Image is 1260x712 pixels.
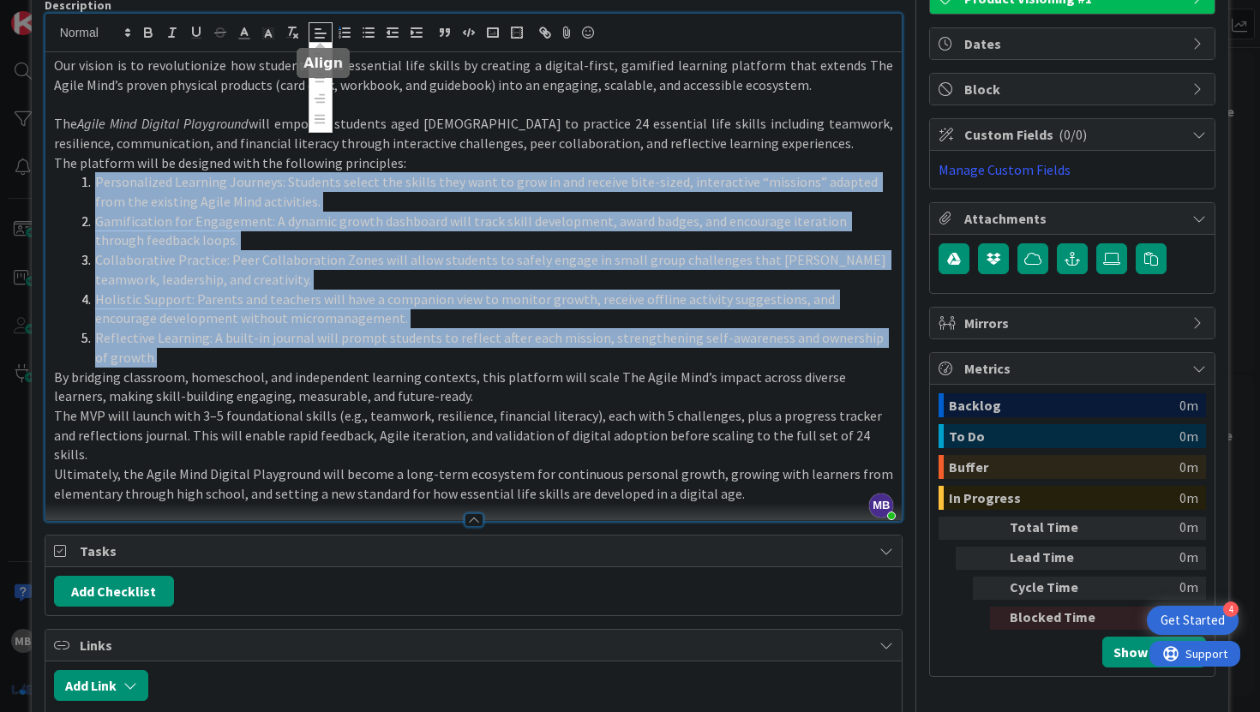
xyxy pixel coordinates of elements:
button: Add Link [54,670,148,701]
span: Dates [964,33,1184,54]
span: Mirrors [964,313,1184,333]
button: Add Checklist [54,576,174,607]
span: Tasks [80,541,872,561]
li: Holistic Support: Parents and teachers will have a companion view to monitor growth, receive offl... [75,290,894,328]
div: Open Get Started checklist, remaining modules: 4 [1147,606,1239,635]
em: Agile Mind Digital Playground [77,115,249,132]
li: Personalized Learning Journeys: Students select the skills they want to grow in and receive bite-... [75,172,894,211]
div: 0m [1111,607,1198,630]
div: Get Started [1161,612,1225,629]
div: 0m [1179,424,1198,448]
p: Our vision is to revolutionize how students build essential life skills by creating a digital-fir... [54,56,894,94]
button: Show Details [1102,637,1206,667]
div: 0m [1179,455,1198,479]
div: 0m [1111,547,1198,570]
div: 0m [1111,577,1198,600]
div: To Do [949,424,1179,448]
h5: Align [303,55,343,71]
span: Metrics [964,358,1184,379]
p: The platform will be designed with the following principles: [54,153,894,173]
div: Lead Time [1010,547,1104,570]
div: 4 [1223,601,1239,617]
span: Custom Fields [964,124,1184,145]
div: Buffer [949,455,1179,479]
li: Gamification for Engagement: A dynamic growth dashboard will track skill development, award badge... [75,212,894,250]
li: Reflective Learning: A built-in journal will prompt students to reflect after each mission, stren... [75,328,894,367]
div: 0m [1179,486,1198,510]
span: ( 0/0 ) [1059,126,1087,143]
div: Blocked Time [1010,607,1104,630]
span: Support [36,3,78,23]
li: Collaborative Practice: Peer Collaboration Zones will allow students to safely engage in small gr... [75,250,894,289]
p: Ultimately, the Agile Mind Digital Playground will become a long-term ecosystem for continuous pe... [54,464,894,503]
div: 0m [1179,393,1198,417]
a: Manage Custom Fields [939,161,1071,178]
div: Total Time [1010,517,1104,540]
p: The MVP will launch with 3–5 foundational skills (e.g., teamwork, resilience, financial literacy)... [54,406,894,464]
p: The will empower students aged [DEMOGRAPHIC_DATA] to practice 24 essential life skills including ... [54,114,894,153]
p: By bridging classroom, homeschool, and independent learning contexts, this platform will scale Th... [54,368,894,406]
div: In Progress [949,486,1179,510]
span: MB [869,494,893,518]
span: Attachments [964,208,1184,229]
div: Cycle Time [1010,577,1104,600]
span: Links [80,635,872,655]
div: 0m [1111,517,1198,540]
div: Backlog [949,393,1179,417]
span: Block [964,79,1184,99]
